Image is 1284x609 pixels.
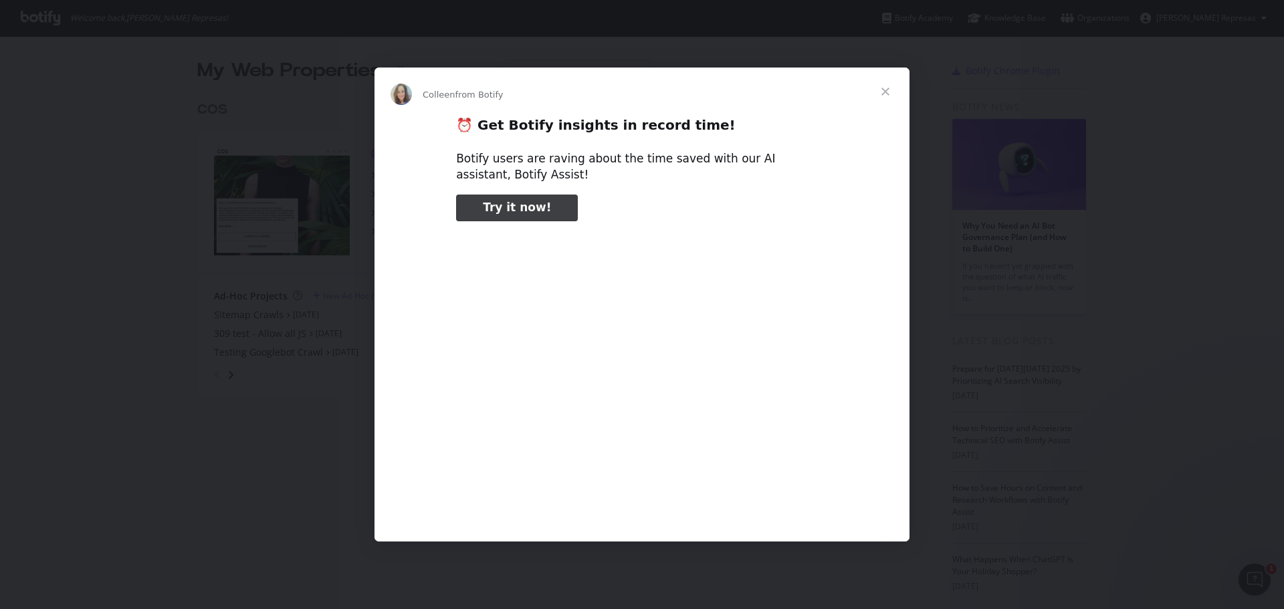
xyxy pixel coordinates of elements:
h2: ⏰ Get Botify insights in record time! [456,116,828,141]
span: from Botify [455,90,504,100]
span: Colleen [423,90,455,100]
video: Play video [363,233,921,511]
a: Try it now! [456,195,578,221]
img: Profile image for Colleen [391,84,412,105]
div: Botify users are raving about the time saved with our AI assistant, Botify Assist! [456,151,828,183]
span: Close [861,68,909,116]
span: Try it now! [483,201,551,214]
